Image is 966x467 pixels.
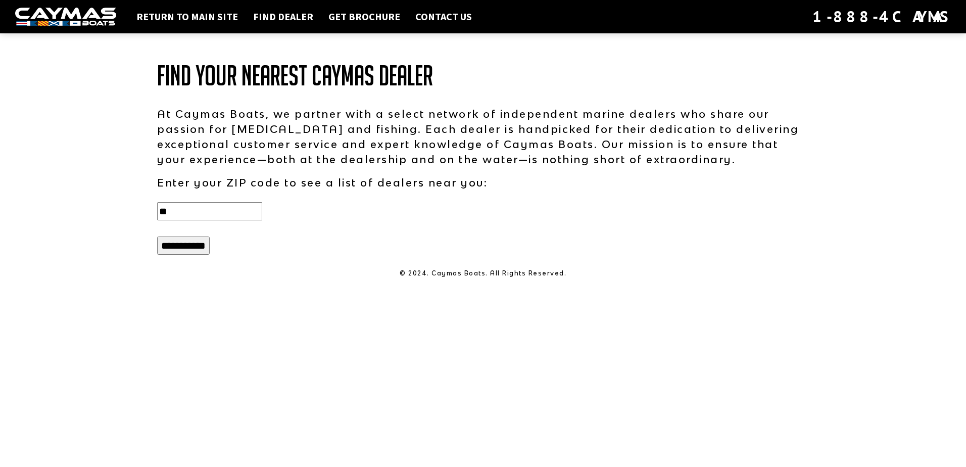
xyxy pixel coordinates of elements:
p: At Caymas Boats, we partner with a select network of independent marine dealers who share our pas... [157,106,809,167]
img: white-logo-c9c8dbefe5ff5ceceb0f0178aa75bf4bb51f6bca0971e226c86eb53dfe498488.png [15,8,116,26]
a: Contact Us [410,10,477,23]
a: Return to main site [131,10,243,23]
div: 1-888-4CAYMAS [812,6,951,28]
p: © 2024. Caymas Boats. All Rights Reserved. [157,269,809,278]
a: Find Dealer [248,10,318,23]
p: Enter your ZIP code to see a list of dealers near you: [157,175,809,190]
h1: Find Your Nearest Caymas Dealer [157,61,809,91]
a: Get Brochure [323,10,405,23]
